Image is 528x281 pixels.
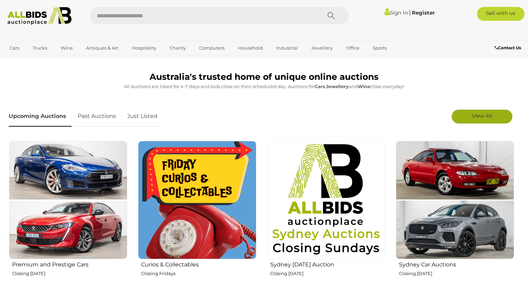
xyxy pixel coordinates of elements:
[9,106,71,127] a: Upcoming Auctions
[326,84,349,89] strong: Jewellery
[122,106,163,127] a: Just Listed
[141,270,256,278] p: Closing Fridays
[270,270,385,278] p: Closing [DATE]
[399,260,514,268] h2: Sydney Car Auctions
[4,7,75,25] img: Allbids.com.au
[5,54,63,65] a: [GEOGRAPHIC_DATA]
[12,270,127,278] p: Closing [DATE]
[9,141,127,259] img: Premium and Prestige Cars
[165,42,190,54] a: Charity
[477,7,525,21] a: Sell with us
[73,106,121,127] a: Past Auctions
[267,141,385,259] img: Sydney Sunday Auction
[5,42,24,54] a: Cars
[9,83,519,91] p: All Auctions are listed for 4-7 days and bids close on their scheduled day. Auctions for , and cl...
[368,42,391,54] a: Sports
[138,141,256,259] img: Curios & Collectables
[409,9,411,16] span: |
[315,84,325,89] strong: Cars
[314,7,349,24] button: Search
[495,44,523,52] a: Contact Us
[307,42,337,54] a: Jewellery
[452,110,512,124] a: View All
[472,112,492,119] span: View All
[12,260,127,268] h2: Premium and Prestige Cars
[272,42,303,54] a: Industrial
[396,141,514,259] img: Sydney Car Auctions
[412,9,435,16] a: Register
[358,84,370,89] strong: Wine
[233,42,267,54] a: Household
[28,42,52,54] a: Trucks
[384,9,408,16] a: Sign In
[141,260,256,268] h2: Curios & Collectables
[270,260,385,268] h2: Sydney [DATE] Auction
[82,42,123,54] a: Antiques & Art
[399,270,514,278] p: Closing [DATE]
[9,72,519,82] h1: Australia's trusted home of unique online auctions
[195,42,229,54] a: Computers
[495,45,521,50] b: Contact Us
[56,42,77,54] a: Wine
[127,42,161,54] a: Hospitality
[342,42,364,54] a: Office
